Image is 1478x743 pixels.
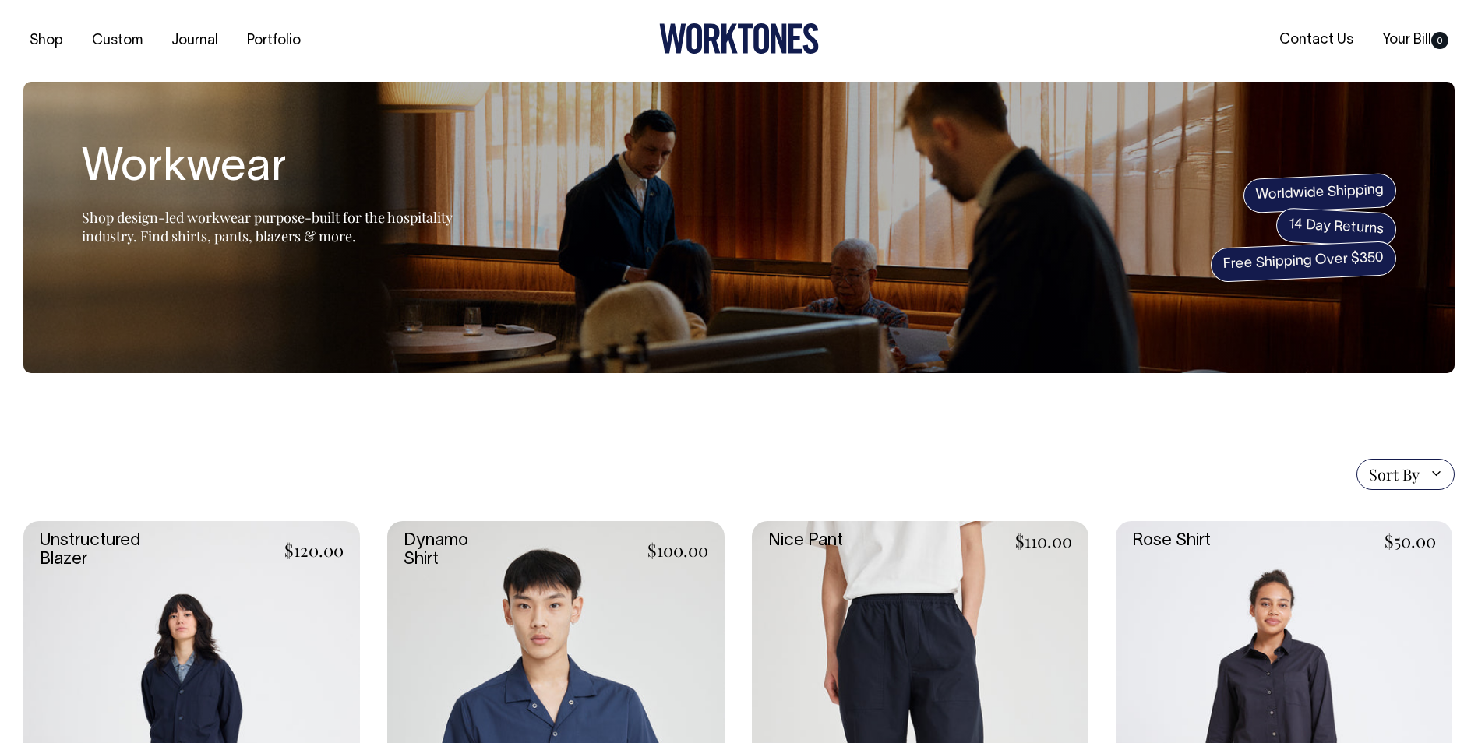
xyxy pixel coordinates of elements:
h1: Workwear [82,144,471,194]
a: Custom [86,28,149,54]
span: 14 Day Returns [1275,207,1397,248]
a: Contact Us [1273,27,1360,53]
span: 0 [1431,32,1448,49]
span: Free Shipping Over $350 [1210,241,1397,283]
a: Your Bill0 [1376,27,1455,53]
span: Worldwide Shipping [1243,173,1397,213]
a: Portfolio [241,28,307,54]
a: Journal [165,28,224,54]
a: Shop [23,28,69,54]
span: Sort By [1369,465,1420,484]
span: Shop design-led workwear purpose-built for the hospitality industry. Find shirts, pants, blazers ... [82,208,453,245]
